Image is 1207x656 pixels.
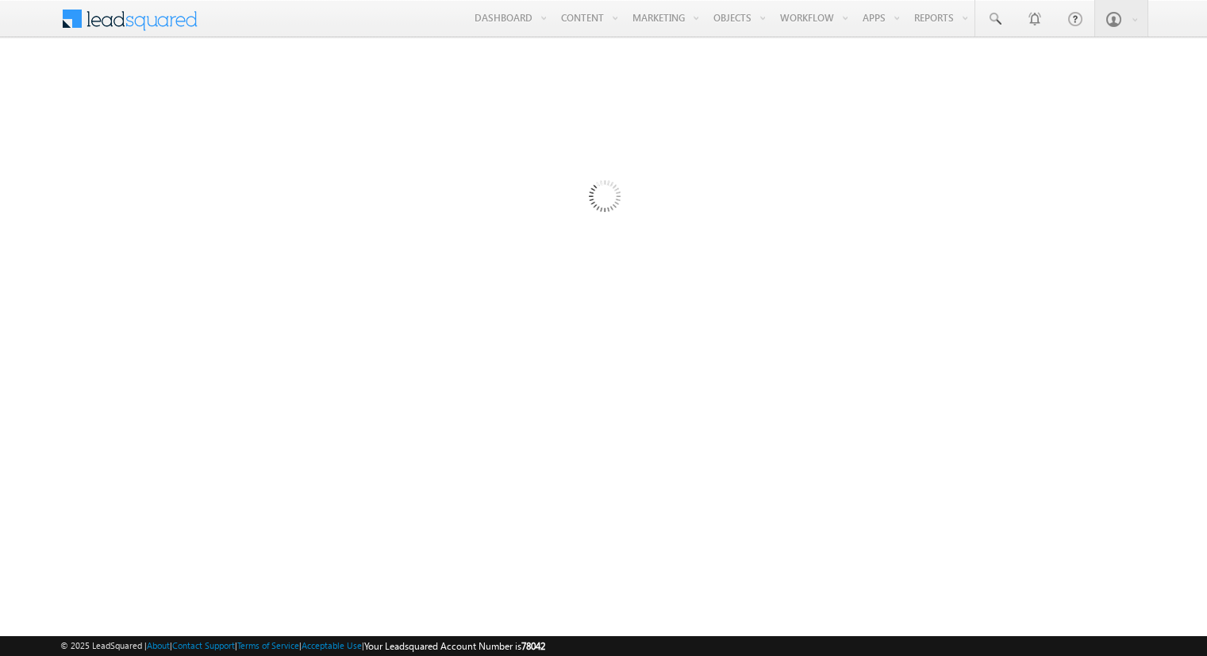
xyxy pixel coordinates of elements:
a: Contact Support [172,640,235,650]
a: About [147,640,170,650]
span: Your Leadsquared Account Number is [364,640,545,652]
span: © 2025 LeadSquared | | | | | [60,639,545,654]
span: 78042 [521,640,545,652]
a: Terms of Service [237,640,299,650]
a: Acceptable Use [302,640,362,650]
img: Loading... [521,117,686,281]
